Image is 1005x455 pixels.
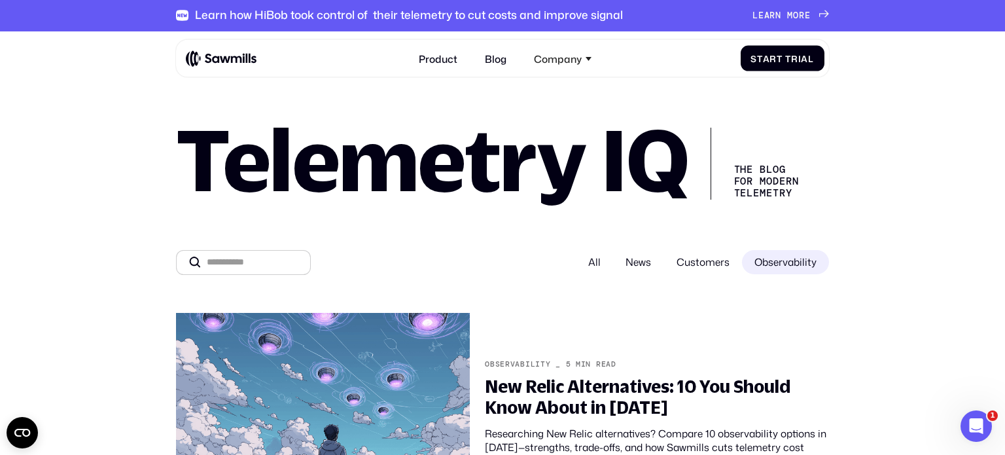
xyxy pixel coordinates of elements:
span: r [791,53,798,64]
span: l [808,53,814,64]
span: r [769,53,777,64]
span: m [787,10,793,21]
span: T [785,53,791,64]
div: Company [527,45,599,72]
span: t [777,53,783,64]
span: e [805,10,811,21]
span: L [752,10,758,21]
span: a [763,53,770,64]
a: Learnmore [752,10,829,21]
span: t [757,53,763,64]
div: min read [576,360,616,369]
div: _ [555,360,561,369]
span: o [793,10,799,21]
span: S [750,53,757,64]
button: Open CMP widget [7,417,38,448]
div: All [576,250,613,275]
span: Customers [663,250,741,275]
span: a [764,10,770,21]
div: New Relic Alternatives: 10 You Should Know About in [DATE] [485,376,829,418]
form: All [176,250,829,275]
span: News [613,250,663,275]
div: Observability [485,360,550,369]
span: Observability [742,250,829,275]
iframe: Intercom live chat [961,410,992,442]
div: 5 [566,360,571,369]
a: Product [411,45,465,72]
div: Learn how HiBob took control of their telemetry to cut costs and improve signal [195,9,623,22]
div: The Blog for Modern telemetry [711,128,811,199]
span: r [769,10,775,21]
a: StartTrial [741,46,824,71]
span: e [758,10,764,21]
span: a [801,53,808,64]
span: i [798,53,802,64]
span: n [775,10,781,21]
div: Company [534,52,582,64]
span: r [799,10,805,21]
a: Blog [477,45,514,72]
span: 1 [987,410,998,421]
h1: Telemetry IQ [176,119,688,199]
